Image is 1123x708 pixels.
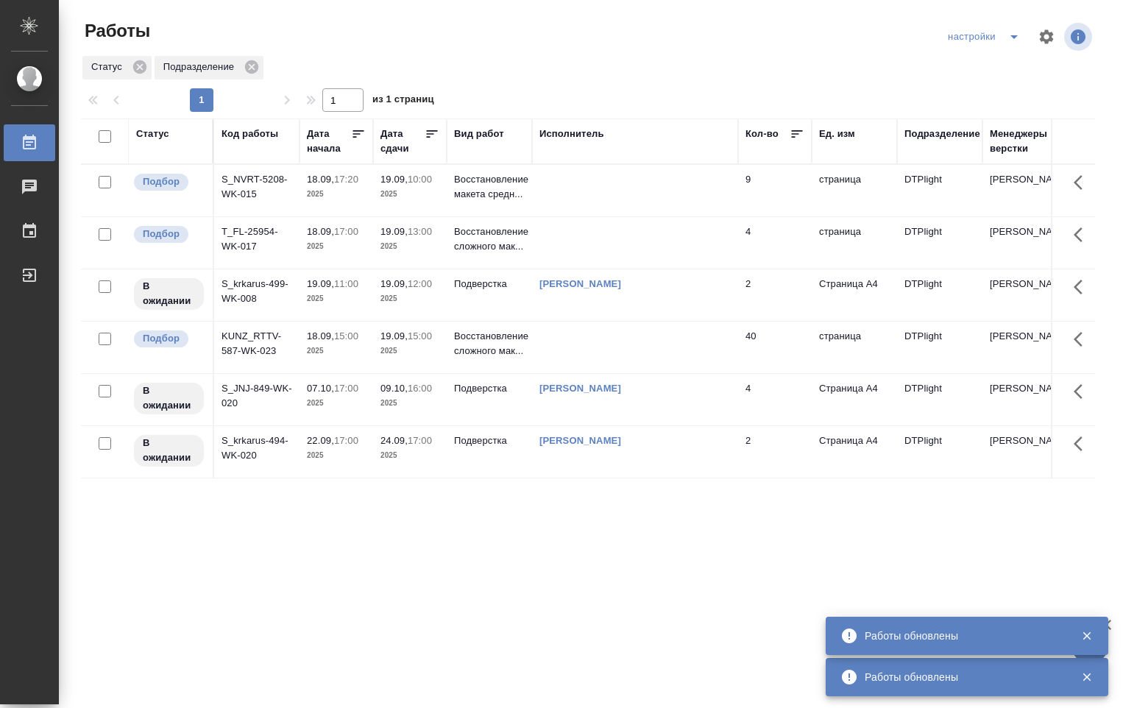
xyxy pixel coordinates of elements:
[334,330,358,341] p: 15:00
[539,435,621,446] a: [PERSON_NAME]
[307,330,334,341] p: 18.09,
[132,277,205,311] div: Исполнитель назначен, приступать к работе пока рано
[380,448,439,463] p: 2025
[307,396,366,411] p: 2025
[163,60,239,74] p: Подразделение
[454,433,525,448] p: Подверстка
[454,172,525,202] p: Восстановление макета средн...
[904,127,980,141] div: Подразделение
[738,322,812,373] td: 40
[91,60,127,74] p: Статус
[454,224,525,254] p: Восстановление сложного мак...
[1065,165,1100,200] button: Здесь прячутся важные кнопки
[454,277,525,291] p: Подверстка
[1065,269,1100,305] button: Здесь прячутся важные кнопки
[1071,629,1102,642] button: Закрыть
[81,19,150,43] span: Работы
[990,127,1060,156] div: Менеджеры верстки
[380,174,408,185] p: 19.09,
[380,396,439,411] p: 2025
[539,127,604,141] div: Исполнитель
[372,91,434,112] span: из 1 страниц
[1065,217,1100,252] button: Здесь прячутся важные кнопки
[1071,670,1102,684] button: Закрыть
[738,165,812,216] td: 9
[897,165,982,216] td: DTPlight
[1065,322,1100,357] button: Здесь прячутся важные кнопки
[380,226,408,237] p: 19.09,
[143,331,180,346] p: Подбор
[334,226,358,237] p: 17:00
[990,433,1060,448] p: [PERSON_NAME]
[408,226,432,237] p: 13:00
[143,383,195,413] p: В ожидании
[990,172,1060,187] p: [PERSON_NAME]
[990,381,1060,396] p: [PERSON_NAME]
[539,278,621,289] a: [PERSON_NAME]
[132,433,205,468] div: Исполнитель назначен, приступать к работе пока рано
[1029,19,1064,54] span: Настроить таблицу
[214,374,300,425] td: S_JNJ-849-WK-020
[812,165,897,216] td: страница
[334,174,358,185] p: 17:20
[812,269,897,321] td: Страница А4
[307,278,334,289] p: 19.09,
[132,381,205,416] div: Исполнитель назначен, приступать к работе пока рано
[307,435,334,446] p: 22.09,
[307,291,366,306] p: 2025
[307,127,351,156] div: Дата начала
[380,291,439,306] p: 2025
[897,374,982,425] td: DTPlight
[132,329,205,349] div: Можно подбирать исполнителей
[334,383,358,394] p: 17:00
[897,269,982,321] td: DTPlight
[1064,23,1095,51] span: Посмотреть информацию
[143,279,195,308] p: В ожидании
[143,436,195,465] p: В ожидании
[214,426,300,478] td: S_krkarus-494-WK-020
[944,25,1029,49] div: split button
[380,344,439,358] p: 2025
[307,239,366,254] p: 2025
[408,278,432,289] p: 12:00
[812,426,897,478] td: Страница А4
[214,269,300,321] td: S_krkarus-499-WK-008
[865,629,1059,643] div: Работы обновлены
[307,383,334,394] p: 07.10,
[1065,426,1100,461] button: Здесь прячутся важные кнопки
[380,383,408,394] p: 09.10,
[155,56,263,79] div: Подразделение
[380,187,439,202] p: 2025
[408,330,432,341] p: 15:00
[812,322,897,373] td: страница
[82,56,152,79] div: Статус
[454,329,525,358] p: Восстановление сложного мак...
[454,381,525,396] p: Подверстка
[214,165,300,216] td: S_NVRT-5208-WK-015
[1065,374,1100,409] button: Здесь прячутся важные кнопки
[897,217,982,269] td: DTPlight
[307,174,334,185] p: 18.09,
[222,127,278,141] div: Код работы
[897,322,982,373] td: DTPlight
[454,127,504,141] div: Вид работ
[334,278,358,289] p: 11:00
[897,426,982,478] td: DTPlight
[408,435,432,446] p: 17:00
[819,127,855,141] div: Ед. изм
[408,383,432,394] p: 16:00
[214,322,300,373] td: KUNZ_RTTV-587-WK-023
[380,435,408,446] p: 24.09,
[307,448,366,463] p: 2025
[990,329,1060,344] p: [PERSON_NAME]
[132,172,205,192] div: Можно подбирать исполнителей
[745,127,779,141] div: Кол-во
[812,217,897,269] td: страница
[738,374,812,425] td: 4
[990,277,1060,291] p: [PERSON_NAME]
[143,174,180,189] p: Подбор
[334,435,358,446] p: 17:00
[307,187,366,202] p: 2025
[865,670,1059,684] div: Работы обновлены
[380,330,408,341] p: 19.09,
